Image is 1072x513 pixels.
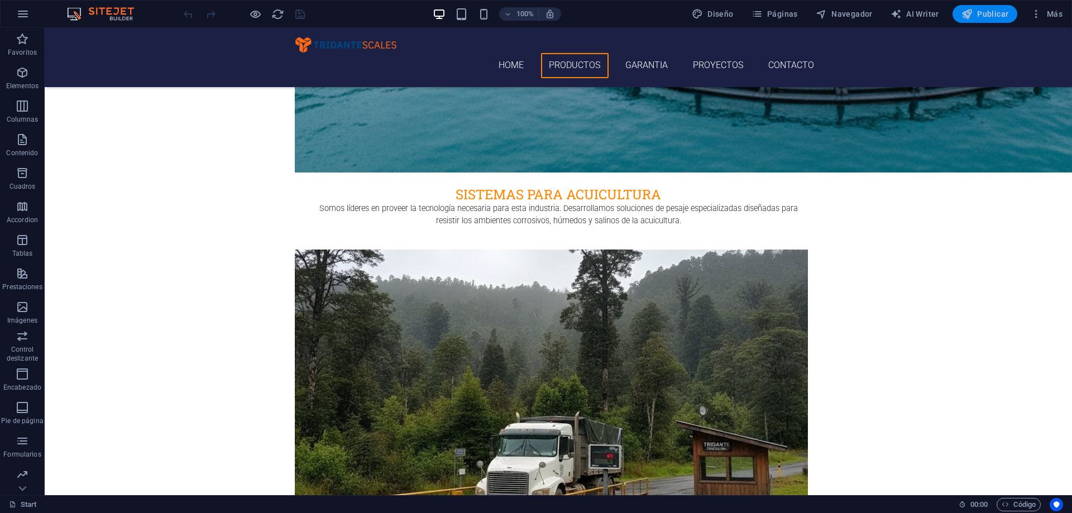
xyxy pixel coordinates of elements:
button: Más [1026,5,1067,23]
span: Diseño [692,8,734,20]
p: Prestaciones [2,282,42,291]
p: Pie de página [1,416,43,425]
span: Páginas [752,8,798,20]
div: Diseño (Ctrl+Alt+Y) [687,5,738,23]
span: Navegador [816,8,873,20]
button: Publicar [953,5,1018,23]
span: AI Writer [891,8,939,20]
span: Publicar [961,8,1009,20]
button: Usercentrics [1050,498,1063,511]
h6: Tiempo de la sesión [959,498,988,511]
button: Haz clic para salir del modo de previsualización y seguir editando [248,7,262,21]
p: Cuadros [9,182,36,191]
p: Columnas [7,115,39,124]
img: Editor Logo [64,7,148,21]
button: reload [271,7,284,21]
p: Elementos [6,81,39,90]
p: Imágenes [7,316,37,325]
button: Diseño [687,5,738,23]
p: Encabezado [3,383,41,392]
span: Código [1002,498,1036,511]
span: : [978,500,980,509]
i: Volver a cargar página [271,8,284,21]
span: Más [1031,8,1063,20]
button: Código [997,498,1041,511]
button: AI Writer [886,5,944,23]
p: Accordion [7,215,38,224]
p: Formularios [3,450,41,459]
p: Contenido [6,148,38,157]
p: Favoritos [8,48,37,57]
h6: 100% [516,7,534,21]
button: Páginas [747,5,802,23]
button: 100% [499,7,539,21]
a: Haz clic para cancelar la selección y doble clic para abrir páginas [9,498,37,511]
span: 00 00 [970,498,988,511]
p: Tablas [12,249,33,258]
i: Al redimensionar, ajustar el nivel de zoom automáticamente para ajustarse al dispositivo elegido. [545,9,555,19]
button: Navegador [811,5,877,23]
